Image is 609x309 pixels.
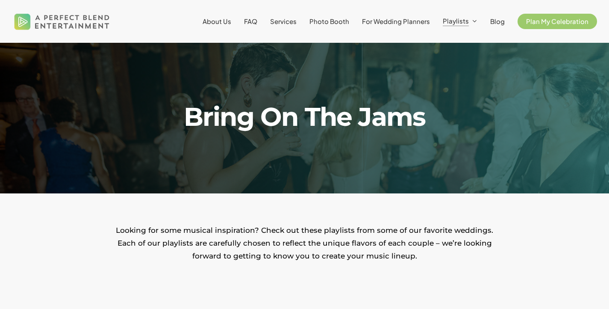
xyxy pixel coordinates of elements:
p: Looking for some musical inspiration? Check out these playlists from some of our favorite wedding... [112,224,497,262]
span: For Wedding Planners [362,17,430,25]
a: Services [270,18,297,25]
span: Services [270,17,297,25]
a: For Wedding Planners [362,18,430,25]
a: Photo Booth [309,18,349,25]
span: Blog [490,17,505,25]
a: Playlists [443,18,477,25]
span: Plan My Celebration [526,17,588,25]
span: About Us [203,17,231,25]
a: Plan My Celebration [518,18,597,25]
img: A Perfect Blend Entertainment [12,6,112,37]
a: About Us [203,18,231,25]
span: Photo Booth [309,17,349,25]
span: Playlists [443,17,469,25]
h1: Bring On The Jams [122,104,487,130]
a: Blog [490,18,505,25]
a: FAQ [244,18,257,25]
span: FAQ [244,17,257,25]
